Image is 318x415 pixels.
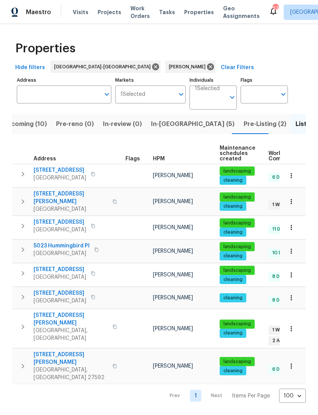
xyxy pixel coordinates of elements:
[34,273,86,281] span: [GEOGRAPHIC_DATA]
[220,253,246,259] span: cleaning
[269,250,294,256] span: 10 Done
[220,276,246,283] span: cleaning
[220,145,255,161] span: Maintenance schedules created
[162,389,306,403] nav: Pagination Navigation
[269,273,291,280] span: 8 Done
[269,337,302,344] span: 2 Accepted
[54,63,154,71] span: [GEOGRAPHIC_DATA]-[GEOGRAPHIC_DATA]
[220,168,254,174] span: landscaping
[120,91,145,98] span: 1 Selected
[50,61,161,73] div: [GEOGRAPHIC_DATA]-[GEOGRAPHIC_DATA]
[244,119,286,129] span: Pre-Listing (2)
[220,203,246,210] span: cleaning
[269,327,286,333] span: 1 WIP
[34,366,108,381] span: [GEOGRAPHIC_DATA], [GEOGRAPHIC_DATA] 27592
[34,312,108,327] span: [STREET_ADDRESS][PERSON_NAME]
[12,61,48,75] button: Hide filters
[103,119,142,129] span: In-review (0)
[268,151,316,161] span: Work Order Completion
[269,174,291,181] span: 6 Done
[220,295,246,301] span: cleaning
[273,5,278,12] div: 57
[153,225,193,230] span: [PERSON_NAME]
[34,242,90,250] span: 5023 Hummingbird Pl
[153,326,193,331] span: [PERSON_NAME]
[34,166,86,174] span: [STREET_ADDRESS]
[34,327,108,342] span: [GEOGRAPHIC_DATA], [GEOGRAPHIC_DATA]
[130,5,150,20] span: Work Orders
[269,226,292,233] span: 11 Done
[34,266,86,273] span: [STREET_ADDRESS]
[220,368,246,374] span: cleaning
[176,89,186,100] button: Open
[153,199,193,204] span: [PERSON_NAME]
[220,267,254,274] span: landscaping
[190,78,237,82] label: Individuals
[269,366,291,373] span: 6 Done
[169,63,209,71] span: [PERSON_NAME]
[3,119,47,129] span: Upcoming (10)
[34,289,86,297] span: [STREET_ADDRESS]
[17,78,111,82] label: Address
[34,218,86,226] span: [STREET_ADDRESS]
[220,330,246,336] span: cleaning
[269,202,286,208] span: 1 WIP
[218,61,257,75] button: Clear Filters
[98,8,121,16] span: Projects
[34,250,90,257] span: [GEOGRAPHIC_DATA]
[220,177,246,184] span: cleaning
[279,386,306,406] div: 100
[195,86,220,92] span: 1 Selected
[34,297,86,305] span: [GEOGRAPHIC_DATA]
[220,358,254,365] span: landscaping
[227,92,238,103] button: Open
[165,61,215,73] div: [PERSON_NAME]
[220,321,254,327] span: landscaping
[153,295,193,300] span: [PERSON_NAME]
[159,10,175,15] span: Tasks
[34,190,108,205] span: [STREET_ADDRESS][PERSON_NAME]
[220,194,254,200] span: landscaping
[220,244,254,250] span: landscaping
[125,156,140,161] span: Flags
[15,45,75,52] span: Properties
[153,249,193,254] span: [PERSON_NAME]
[223,5,260,20] span: Geo Assignments
[241,78,288,82] label: Flags
[34,351,108,366] span: [STREET_ADDRESS][PERSON_NAME]
[151,119,234,129] span: In-[GEOGRAPHIC_DATA] (5)
[56,119,94,129] span: Pre-reno (0)
[278,89,289,100] button: Open
[190,390,201,402] a: Goto page 1
[232,392,270,400] p: Items Per Page
[73,8,88,16] span: Visits
[34,156,56,161] span: Address
[153,173,193,178] span: [PERSON_NAME]
[34,174,86,182] span: [GEOGRAPHIC_DATA]
[153,156,165,161] span: HPM
[153,363,193,369] span: [PERSON_NAME]
[26,8,51,16] span: Maestro
[15,63,45,73] span: Hide filters
[220,229,246,236] span: cleaning
[34,205,108,213] span: [GEOGRAPHIC_DATA]
[115,78,186,82] label: Markets
[34,226,86,234] span: [GEOGRAPHIC_DATA]
[221,63,254,73] span: Clear Filters
[269,297,291,304] span: 8 Done
[220,220,254,226] span: landscaping
[101,89,112,100] button: Open
[184,8,214,16] span: Properties
[153,272,193,278] span: [PERSON_NAME]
